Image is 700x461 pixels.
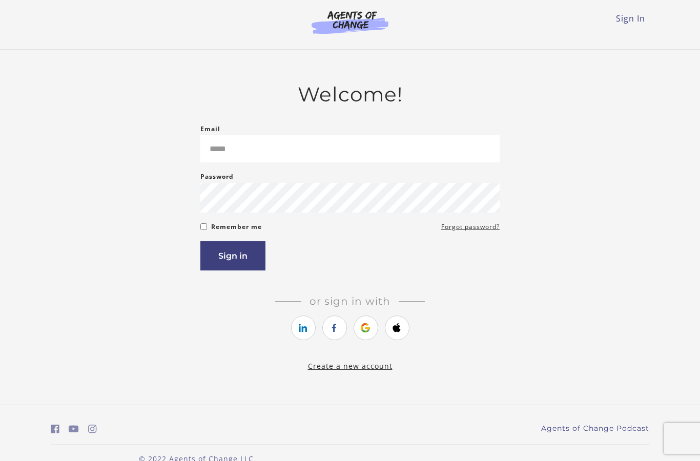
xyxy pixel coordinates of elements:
h2: Welcome! [200,82,500,107]
i: https://www.instagram.com/agentsofchangeprep/ (Open in a new window) [88,424,97,434]
a: https://www.facebook.com/groups/aswbtestprep (Open in a new window) [51,422,59,436]
label: Remember me [211,221,262,233]
label: Email [200,123,220,135]
i: https://www.youtube.com/c/AgentsofChangeTestPrepbyMeaganMitchell (Open in a new window) [69,424,79,434]
i: https://www.facebook.com/groups/aswbtestprep (Open in a new window) [51,424,59,434]
a: Forgot password? [441,221,500,233]
a: https://courses.thinkific.com/users/auth/apple?ss%5Breferral%5D=&ss%5Buser_return_to%5D=&ss%5Bvis... [385,316,409,340]
a: Agents of Change Podcast [541,423,649,434]
button: Sign in [200,241,265,270]
img: Agents of Change Logo [301,10,399,34]
a: https://courses.thinkific.com/users/auth/google?ss%5Breferral%5D=&ss%5Buser_return_to%5D=&ss%5Bvi... [354,316,378,340]
a: Sign In [616,13,645,24]
a: https://courses.thinkific.com/users/auth/linkedin?ss%5Breferral%5D=&ss%5Buser_return_to%5D=&ss%5B... [291,316,316,340]
span: Or sign in with [301,295,399,307]
a: https://www.youtube.com/c/AgentsofChangeTestPrepbyMeaganMitchell (Open in a new window) [69,422,79,436]
a: https://courses.thinkific.com/users/auth/facebook?ss%5Breferral%5D=&ss%5Buser_return_to%5D=&ss%5B... [322,316,347,340]
a: https://www.instagram.com/agentsofchangeprep/ (Open in a new window) [88,422,97,436]
a: Create a new account [308,361,393,371]
label: Password [200,171,234,183]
